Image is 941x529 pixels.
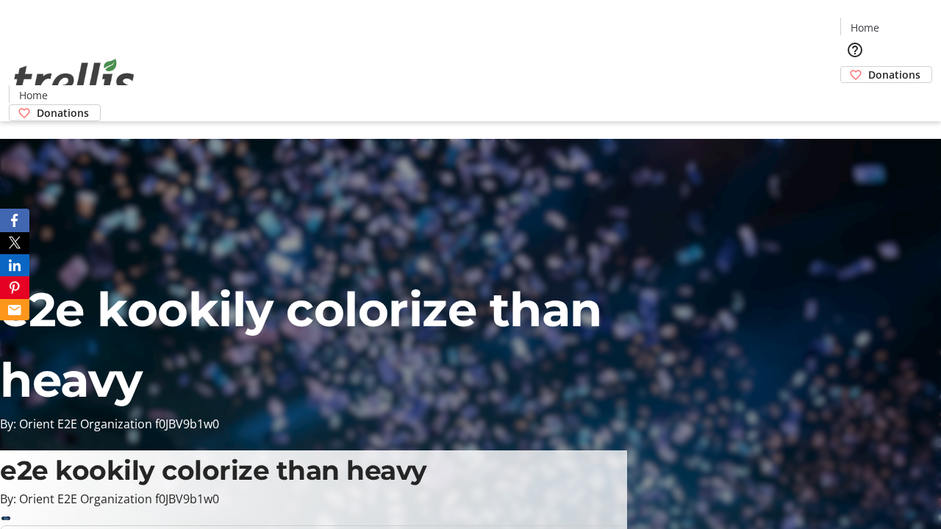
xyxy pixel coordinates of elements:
[9,104,101,121] a: Donations
[9,43,140,116] img: Orient E2E Organization f0JBV9b1w0's Logo
[840,66,932,83] a: Donations
[841,20,888,35] a: Home
[10,87,57,103] a: Home
[19,87,48,103] span: Home
[37,105,89,120] span: Donations
[868,67,920,82] span: Donations
[840,35,870,65] button: Help
[851,20,879,35] span: Home
[840,83,870,112] button: Cart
